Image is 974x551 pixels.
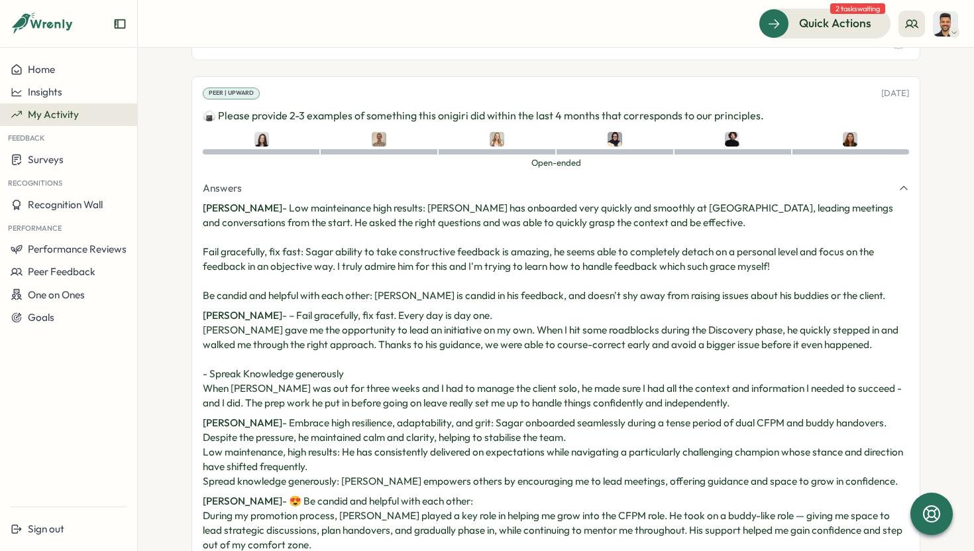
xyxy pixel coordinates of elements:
[28,198,103,211] span: Recognition Wall
[881,88,909,99] p: [DATE]
[28,63,55,76] span: Home
[203,107,909,124] p: 🍙 Please provide 2-3 examples of something this onigiri did within the last 4 months that corresp...
[203,181,242,196] span: Answers
[203,309,282,322] span: [PERSON_NAME]
[843,132,857,147] img: Maria Makarova
[203,202,282,214] span: [PERSON_NAME]
[490,132,504,147] img: Sarah McEwan
[113,17,127,31] button: Expand sidebar
[28,153,64,166] span: Surveys
[28,86,62,98] span: Insights
[203,201,909,303] p: - Low mainteinance high results: [PERSON_NAME] has onboarded very quickly and smoothly at [GEOGRA...
[830,3,885,14] span: 2 tasks waiting
[203,416,282,429] span: [PERSON_NAME]
[799,15,871,32] span: Quick Actions
[725,132,739,147] img: Ubaid (Ubi)
[608,132,622,147] img: Batool Fatima
[759,9,891,38] button: Quick Actions
[28,265,95,278] span: Peer Feedback
[254,132,269,147] img: Elisabetta ​Casagrande
[203,495,282,507] span: [PERSON_NAME]
[203,181,909,196] button: Answers
[28,288,85,301] span: One on Ones
[203,308,909,410] p: - – Fail gracefully, fix fast. Every day is day one. [PERSON_NAME] gave me the opportunity to lea...
[203,416,909,489] p: - Embrace high resilience, adaptability, and grit: Sagar onboarded seamlessly during a tense peri...
[933,11,958,36] img: Sagar Verma
[203,88,260,99] div: Peer | Upward
[203,157,909,169] span: Open-ended
[28,243,127,255] span: Performance Reviews
[372,132,386,147] img: Francisco Afonso
[28,108,79,121] span: My Activity
[28,311,54,324] span: Goals
[28,522,64,535] span: Sign out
